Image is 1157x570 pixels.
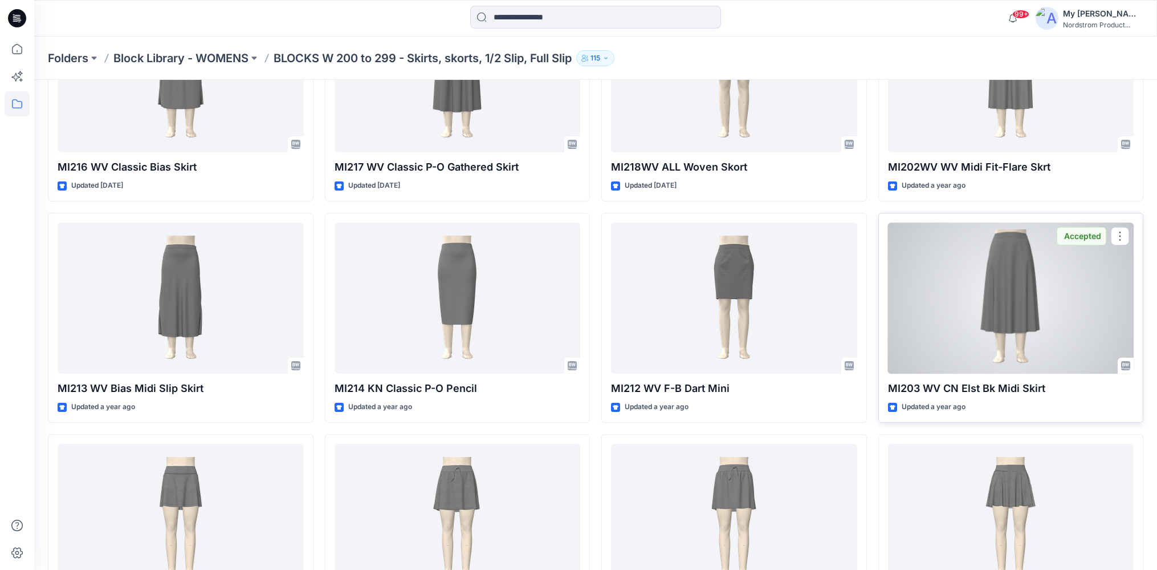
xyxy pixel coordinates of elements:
[348,401,412,413] p: Updated a year ago
[590,52,600,64] p: 115
[71,180,123,192] p: Updated [DATE]
[611,159,857,175] p: MI218WV ALL Woven Skort
[71,401,135,413] p: Updated a year ago
[625,401,689,413] p: Updated a year ago
[888,223,1134,374] a: MI203 WV CN Elst Bk Midi Skirt
[348,180,400,192] p: Updated [DATE]
[58,381,304,397] p: MI213 WV Bias Midi Slip Skirt
[1012,10,1029,19] span: 99+
[58,223,304,374] a: MI213 WV Bias Midi Slip Skirt
[1063,21,1143,29] div: Nordstrom Product...
[274,50,572,66] p: BLOCKS W 200 to 299 - Skirts, skorts, 1/2 Slip, Full Slip
[888,381,1134,397] p: MI203 WV CN Elst Bk Midi Skirt
[902,401,965,413] p: Updated a year ago
[335,223,581,374] a: MI214 KN Classic P-O Pencil
[48,50,88,66] a: Folders
[58,159,304,175] p: MI216 WV Classic Bias Skirt
[611,381,857,397] p: MI212 WV F-B Dart Mini
[888,159,1134,175] p: MI202WV WV Midi Fit-Flare Skrt
[113,50,248,66] a: Block Library - WOMENS
[335,159,581,175] p: MI217 WV Classic P-O Gathered Skirt
[611,223,857,374] a: MI212 WV F-B Dart Mini
[902,180,965,192] p: Updated a year ago
[1036,7,1058,30] img: avatar
[1063,7,1143,21] div: My [PERSON_NAME]
[576,50,614,66] button: 115
[625,180,677,192] p: Updated [DATE]
[335,381,581,397] p: MI214 KN Classic P-O Pencil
